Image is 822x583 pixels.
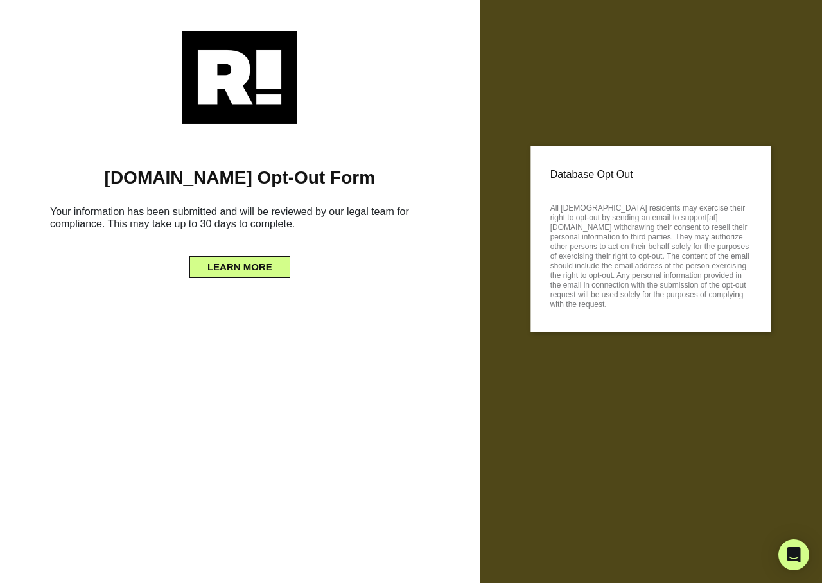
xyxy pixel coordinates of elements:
p: All [DEMOGRAPHIC_DATA] residents may exercise their right to opt-out by sending an email to suppo... [550,200,751,309]
p: Database Opt Out [550,165,751,184]
a: LEARN MORE [189,258,290,268]
h1: [DOMAIN_NAME] Opt-Out Form [19,167,460,189]
div: Open Intercom Messenger [778,539,809,570]
button: LEARN MORE [189,256,290,278]
h6: Your information has been submitted and will be reviewed by our legal team for compliance. This m... [19,200,460,240]
img: Retention.com [182,31,297,124]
